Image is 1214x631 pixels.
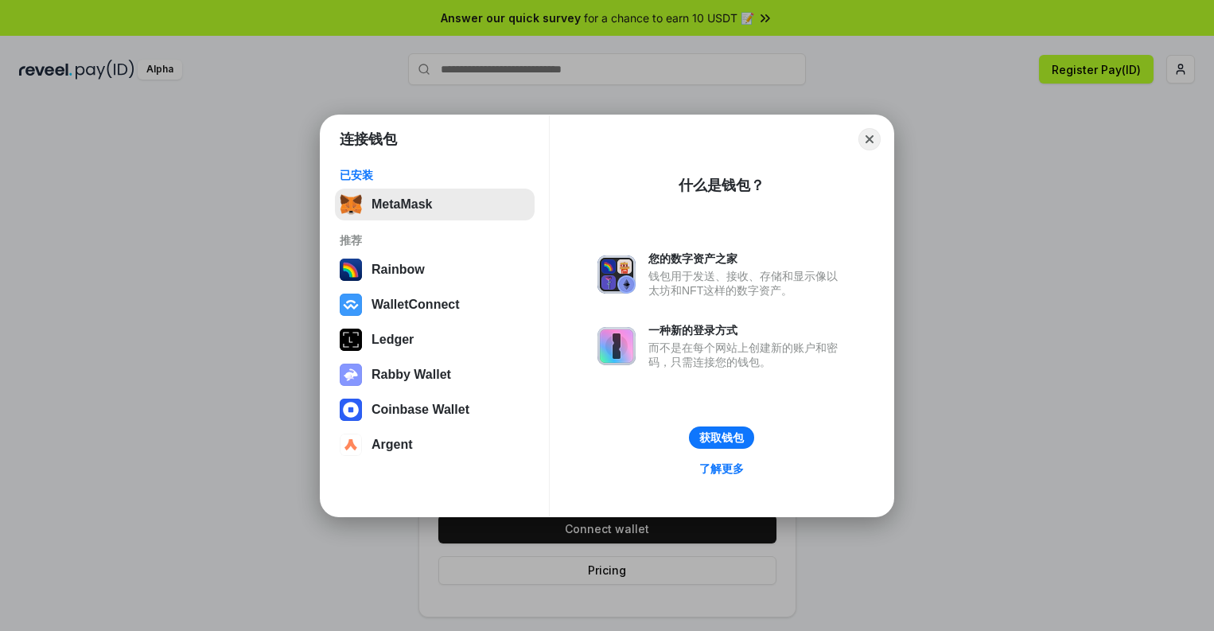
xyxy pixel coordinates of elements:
img: svg+xml,%3Csvg%20xmlns%3D%22http%3A%2F%2Fwww.w3.org%2F2000%2Fsvg%22%20width%3D%2228%22%20height%3... [340,329,362,351]
div: 已安装 [340,168,530,182]
img: svg+xml,%3Csvg%20width%3D%2228%22%20height%3D%2228%22%20viewBox%3D%220%200%2028%2028%22%20fill%3D... [340,434,362,456]
div: Rainbow [372,263,425,277]
button: Rainbow [335,254,535,286]
button: Ledger [335,324,535,356]
div: 什么是钱包？ [679,176,765,195]
img: svg+xml,%3Csvg%20width%3D%2228%22%20height%3D%2228%22%20viewBox%3D%220%200%2028%2028%22%20fill%3D... [340,294,362,316]
div: 获取钱包 [699,430,744,445]
img: svg+xml,%3Csvg%20fill%3D%22none%22%20height%3D%2233%22%20viewBox%3D%220%200%2035%2033%22%20width%... [340,193,362,216]
div: 钱包用于发送、接收、存储和显示像以太坊和NFT这样的数字资产。 [648,269,846,298]
button: Argent [335,429,535,461]
button: Coinbase Wallet [335,394,535,426]
div: WalletConnect [372,298,460,312]
img: svg+xml,%3Csvg%20width%3D%22120%22%20height%3D%22120%22%20viewBox%3D%220%200%20120%20120%22%20fil... [340,259,362,281]
button: MetaMask [335,189,535,220]
div: Coinbase Wallet [372,403,469,417]
h1: 连接钱包 [340,130,397,149]
div: 了解更多 [699,462,744,476]
div: Ledger [372,333,414,347]
img: svg+xml,%3Csvg%20xmlns%3D%22http%3A%2F%2Fwww.w3.org%2F2000%2Fsvg%22%20fill%3D%22none%22%20viewBox... [597,255,636,294]
img: svg+xml,%3Csvg%20width%3D%2228%22%20height%3D%2228%22%20viewBox%3D%220%200%2028%2028%22%20fill%3D... [340,399,362,421]
div: 一种新的登录方式 [648,323,846,337]
img: svg+xml,%3Csvg%20xmlns%3D%22http%3A%2F%2Fwww.w3.org%2F2000%2Fsvg%22%20fill%3D%22none%22%20viewBox... [597,327,636,365]
button: Rabby Wallet [335,359,535,391]
img: svg+xml,%3Csvg%20xmlns%3D%22http%3A%2F%2Fwww.w3.org%2F2000%2Fsvg%22%20fill%3D%22none%22%20viewBox... [340,364,362,386]
div: Argent [372,438,413,452]
div: 而不是在每个网站上创建新的账户和密码，只需连接您的钱包。 [648,341,846,369]
div: MetaMask [372,197,432,212]
div: 推荐 [340,233,530,247]
div: 您的数字资产之家 [648,251,846,266]
button: 获取钱包 [689,427,754,449]
a: 了解更多 [690,458,753,479]
div: Rabby Wallet [372,368,451,382]
button: WalletConnect [335,289,535,321]
button: Close [858,128,881,150]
